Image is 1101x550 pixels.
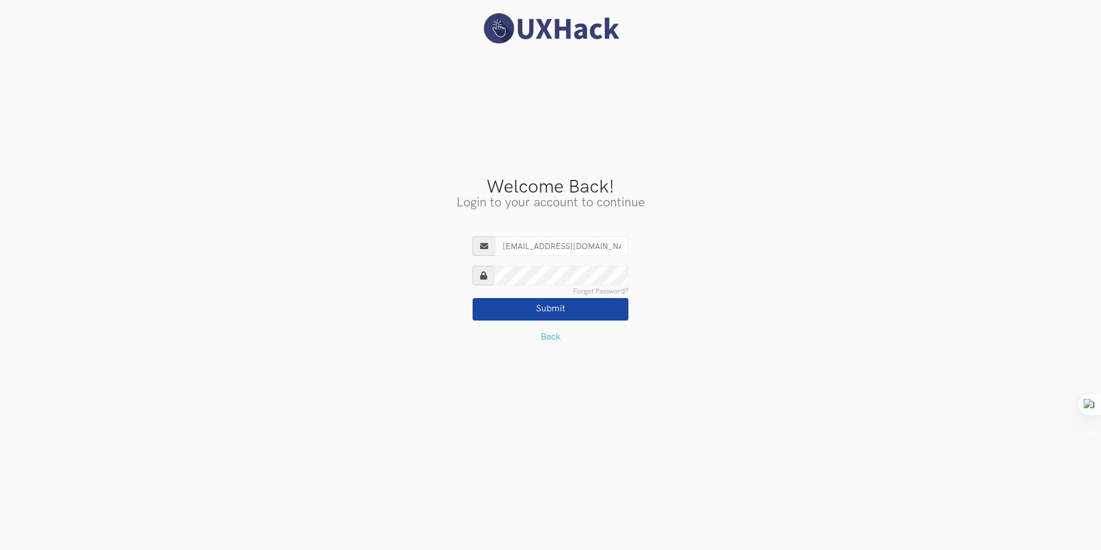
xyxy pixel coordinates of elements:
button: Submit [473,298,628,320]
h3: Welcome Back! [9,178,1092,197]
h3: Login to your account to continue [9,197,1092,209]
input: Email Address [495,236,628,256]
img: UXHack logo [478,12,623,46]
input: Forgot Password? [494,266,628,285]
a: Back [541,331,561,342]
a: Forgot Password? [573,288,628,295]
